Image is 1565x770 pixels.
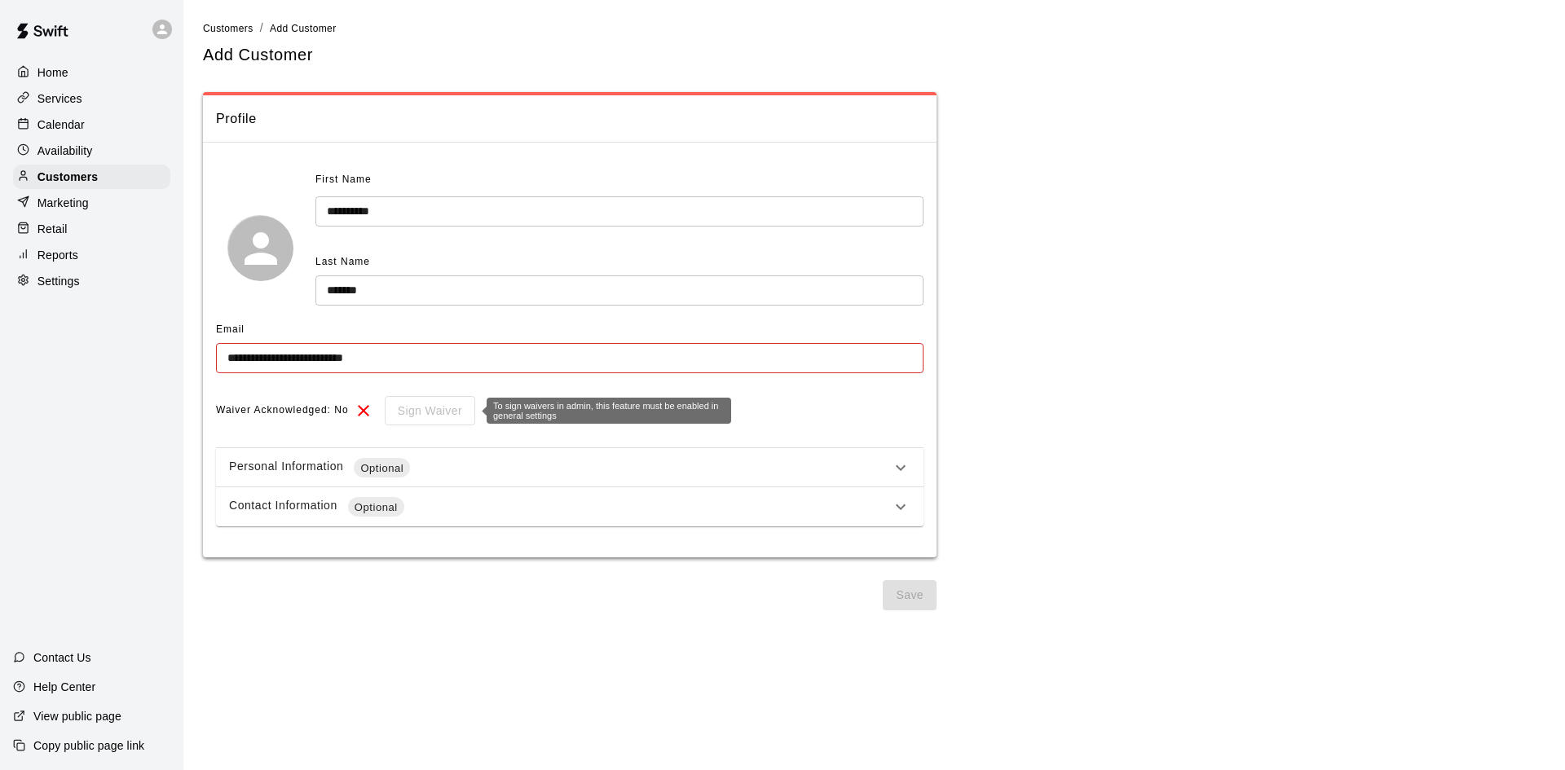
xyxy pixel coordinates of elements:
span: Customers [203,23,253,34]
a: Retail [13,217,170,241]
div: Personal Information [229,458,891,477]
p: Help Center [33,679,95,695]
a: Reports [13,243,170,267]
div: Personal InformationOptional [216,448,924,487]
p: Home [37,64,68,81]
a: Settings [13,269,170,293]
p: Reports [37,247,78,263]
a: Services [13,86,170,111]
a: Calendar [13,112,170,137]
li: / [260,20,263,37]
span: Email [216,323,245,335]
span: Optional [348,499,404,516]
div: To sign waivers in admin, this feature must be enabled in general settings [373,396,475,426]
span: Last Name [315,256,370,267]
span: Profile [216,108,924,130]
a: Customers [203,21,253,34]
a: Home [13,60,170,85]
p: Retail [37,221,68,237]
p: Marketing [37,195,89,211]
span: First Name [315,167,372,193]
p: Calendar [37,117,85,133]
span: Add Customer [270,23,337,34]
p: Contact Us [33,649,91,666]
h5: Add Customer [203,44,313,66]
p: Settings [37,273,80,289]
a: Marketing [13,191,170,215]
p: View public page [33,708,121,724]
div: Contact Information [229,497,891,517]
p: Services [37,90,82,107]
div: Contact InformationOptional [216,487,924,526]
a: Customers [13,165,170,189]
nav: breadcrumb [203,20,1545,37]
div: To sign waivers in admin, this feature must be enabled in general settings [487,398,731,424]
p: Copy public page link [33,737,144,754]
p: Customers [37,169,98,185]
p: Availability [37,143,93,159]
span: Optional [354,460,410,477]
span: Waiver Acknowledged: No [216,398,349,424]
a: Availability [13,139,170,163]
